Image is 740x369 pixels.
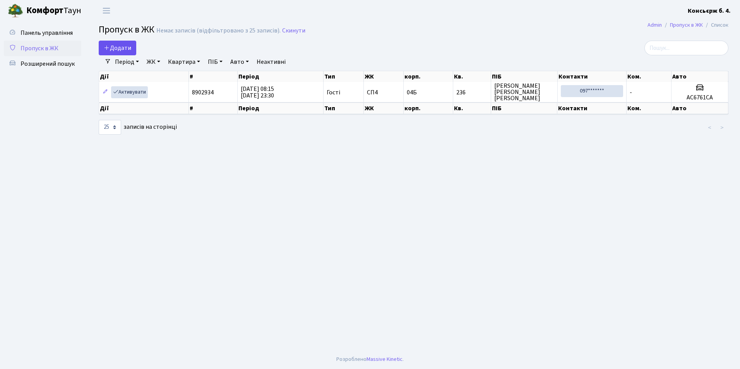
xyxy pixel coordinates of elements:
[453,71,491,82] th: Кв.
[99,71,189,82] th: Дії
[238,102,324,114] th: Період
[703,21,728,29] li: Список
[404,71,453,82] th: корп.
[99,120,121,135] select: записів на сторінці
[189,102,238,114] th: #
[367,89,400,96] span: СП4
[111,86,148,98] a: Активувати
[241,85,274,100] span: [DATE] 08:15 [DATE] 23:30
[647,21,662,29] a: Admin
[112,55,142,68] a: Період
[327,89,340,96] span: Гості
[165,55,203,68] a: Квартира
[336,355,404,364] div: Розроблено .
[99,41,136,55] a: Додати
[99,23,154,36] span: Пропуск в ЖК
[99,120,177,135] label: записів на сторінці
[97,4,116,17] button: Переключити навігацію
[558,71,627,82] th: Контакти
[189,71,238,82] th: #
[99,102,189,114] th: Дії
[671,102,728,114] th: Авто
[26,4,63,17] b: Комфорт
[688,7,731,15] b: Консьєрж б. 4.
[688,6,731,15] a: Консьєрж б. 4.
[670,21,703,29] a: Пропуск в ЖК
[254,55,289,68] a: Неактивні
[205,55,226,68] a: ПІБ
[675,94,725,101] h5: АС6761СА
[491,71,558,82] th: ПІБ
[557,102,626,114] th: Контакти
[364,102,404,114] th: ЖК
[4,41,81,56] a: Пропуск в ЖК
[404,102,453,114] th: корп.
[282,27,305,34] a: Скинути
[364,71,404,82] th: ЖК
[192,88,214,97] span: 8902934
[324,71,364,82] th: Тип
[26,4,81,17] span: Таун
[144,55,163,68] a: ЖК
[453,102,491,114] th: Кв.
[4,25,81,41] a: Панель управління
[456,89,488,96] span: 236
[491,102,558,114] th: ПІБ
[104,44,131,52] span: Додати
[21,29,73,37] span: Панель управління
[4,56,81,72] a: Розширений пошук
[671,71,728,82] th: Авто
[494,83,554,101] span: [PERSON_NAME] [PERSON_NAME] [PERSON_NAME]
[630,88,632,97] span: -
[627,71,671,82] th: Ком.
[21,60,75,68] span: Розширений пошук
[324,102,364,114] th: Тип
[8,3,23,19] img: logo.png
[636,17,740,33] nav: breadcrumb
[227,55,252,68] a: Авто
[644,41,728,55] input: Пошук...
[407,88,417,97] span: 04Б
[627,102,671,114] th: Ком.
[367,355,403,363] a: Massive Kinetic
[238,71,324,82] th: Період
[21,44,58,53] span: Пропуск в ЖК
[156,27,281,34] div: Немає записів (відфільтровано з 25 записів).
